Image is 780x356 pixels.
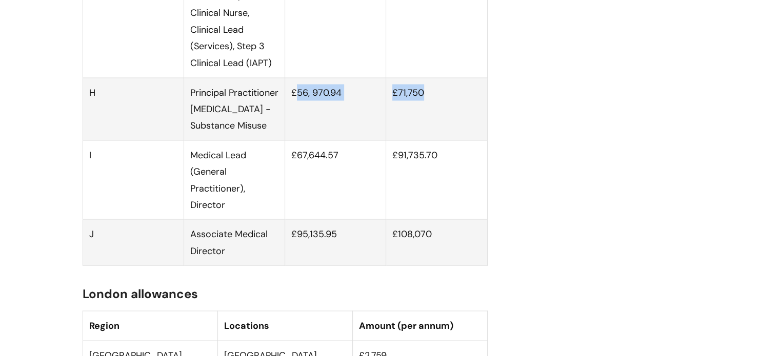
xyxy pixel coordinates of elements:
td: Principal Practitioner [MEDICAL_DATA] - Substance Misuse [184,77,285,140]
td: I [83,140,184,219]
td: Associate Medical Director [184,219,285,265]
th: Region [83,311,217,340]
span: London allowances [83,285,198,301]
td: £67,644.57 [285,140,386,219]
td: £71,750 [386,77,487,140]
td: £108,070 [386,219,487,265]
td: £91,735.70 [386,140,487,219]
td: J [83,219,184,265]
th: Amount (per annum) [352,311,487,340]
th: Locations [217,311,352,340]
td: Medical Lead (General Practitioner), Director [184,140,285,219]
td: £95,135.95 [285,219,386,265]
td: H [83,77,184,140]
td: £56, 970.94 [285,77,386,140]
